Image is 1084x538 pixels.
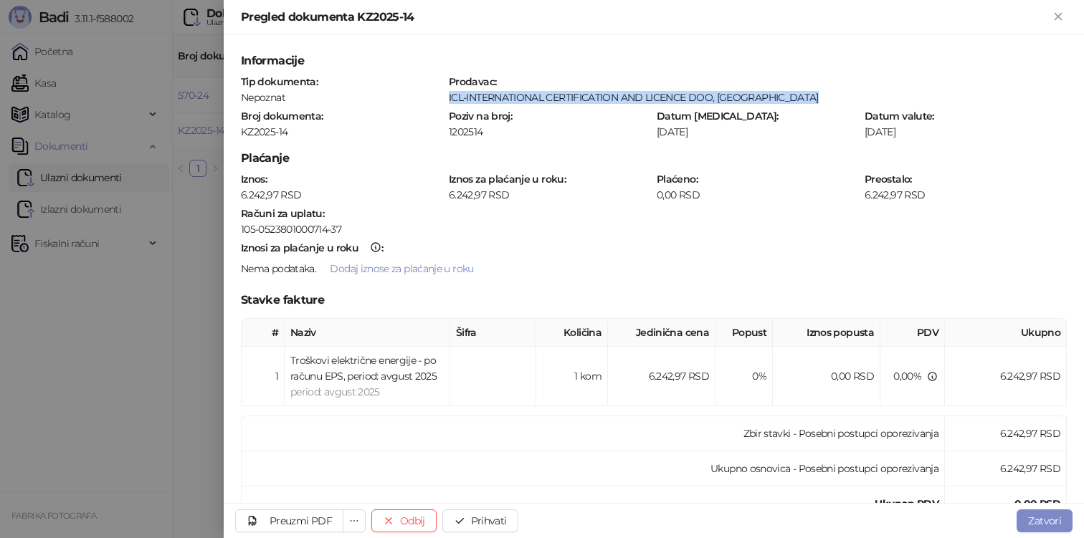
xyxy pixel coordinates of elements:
strong: 0,00 RSD [1014,497,1060,510]
div: [DATE] [863,125,1068,138]
strong: Tip dokumenta : [241,75,318,88]
th: Ukupno [945,319,1067,347]
strong: Iznos za plaćanje u roku : [449,173,566,186]
div: 6.242,97 RSD [239,188,444,201]
div: ICL-INTERNATIONAL CERTIFICATION AND LICENCE DOO, [GEOGRAPHIC_DATA] [448,91,1066,104]
td: 6.242,97 RSD [945,416,1067,451]
div: 6.242,97 RSD [447,188,652,201]
td: 6.242,97 RSD [608,347,715,406]
th: Šifra [450,319,536,347]
th: PDV [880,319,945,347]
strong: Plaćeno : [657,173,698,186]
th: Količina [536,319,608,347]
strong: Prodavac : [449,75,496,88]
strong: : [241,241,383,254]
span: ellipsis [349,516,359,526]
td: Zbir stavki - Posebni postupci oporezivanja [242,416,945,451]
strong: Datum valute : [865,110,934,123]
span: period: avgust 2025 [290,385,380,398]
div: Iznosi za plaćanje u roku [241,243,358,253]
strong: Datum [MEDICAL_DATA] : [657,110,779,123]
div: Troškovi električne energije - po računu EPS, period: avgust 2025 [290,352,444,384]
div: Pregled dokumenta KZ2025-14 [241,9,1050,26]
div: . [239,257,1068,280]
td: Ukupno osnovica - Posebni postupci oporezivanja [242,451,945,486]
td: 6.242,97 RSD [945,347,1067,406]
td: 1 [242,347,285,406]
td: 0% [715,347,773,406]
th: Jedinična cena [608,319,715,347]
td: 0,00 RSD [773,347,880,406]
strong: Broj dokumenta : [241,110,323,123]
h5: Plaćanje [241,150,1067,167]
div: 1202514 [448,125,650,138]
span: Nema podataka [241,262,315,275]
strong: Računi za uplatu : [241,207,324,220]
th: Naziv [285,319,450,347]
button: Zatvori [1017,509,1073,532]
button: Zatvori [1050,9,1067,26]
a: Preuzmi PDF [235,509,343,532]
td: 6.242,97 RSD [945,451,1067,486]
strong: Preostalo : [865,173,912,186]
h5: Stavke fakture [241,292,1067,309]
strong: Iznos : [241,173,267,186]
button: Odbij [371,509,437,532]
div: [DATE] [655,125,860,138]
th: # [242,319,285,347]
strong: Poziv na broj : [449,110,512,123]
td: 1 kom [536,347,608,406]
div: 105-0523801000714-37 [241,223,1067,236]
div: KZ2025-14 [239,125,444,138]
div: 0,00 RSD [655,188,860,201]
div: Preuzmi PDF [270,514,332,527]
div: 6.242,97 RSD [863,188,1068,201]
div: Nepoznat [239,91,444,104]
h5: Informacije [241,52,1067,69]
button: Dodaj iznose za plaćanje u roku [318,257,485,280]
button: Prihvati [442,509,518,532]
strong: Ukupan PDV [875,497,938,510]
th: Popust [715,319,773,347]
th: Iznos popusta [773,319,880,347]
span: 0,00 % [893,370,921,383]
